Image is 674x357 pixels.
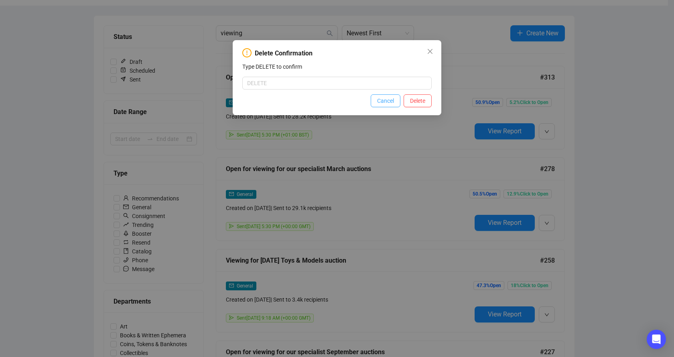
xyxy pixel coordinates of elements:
[242,62,432,71] p: Type DELETE to confirm
[424,45,436,58] button: Close
[242,77,432,90] input: DELETE
[377,96,394,105] span: Cancel
[371,94,400,107] button: Cancel
[427,48,433,55] span: close
[242,48,252,57] span: exclamation-circle
[404,94,432,107] button: Delete
[647,330,666,349] div: Open Intercom Messenger
[255,49,313,58] div: Delete Confirmation
[410,96,425,105] span: Delete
